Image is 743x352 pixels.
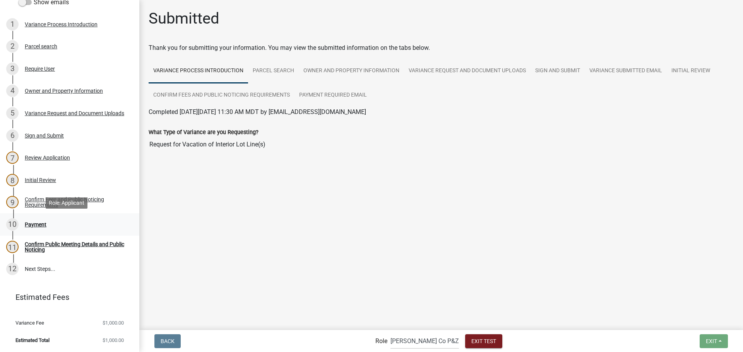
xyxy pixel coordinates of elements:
[6,40,19,53] div: 2
[161,338,175,344] span: Back
[6,129,19,142] div: 6
[299,59,404,83] a: Owner and Property Information
[25,222,46,227] div: Payment
[531,59,585,83] a: Sign and Submit
[375,338,387,344] label: Role
[15,320,44,325] span: Variance Fee
[25,66,55,71] div: Require User
[248,59,299,83] a: Parcel search
[6,85,19,97] div: 4
[25,111,124,116] div: Variance Request and Document Uploads
[294,83,371,108] a: Payment Required Email
[6,241,19,253] div: 11
[585,59,667,83] a: Variance Submitted Email
[6,218,19,231] div: 10
[103,338,124,343] span: $1,000.00
[15,338,50,343] span: Estimated Total
[149,130,259,135] label: What Type of Variance are you Requesting?
[149,108,366,116] span: Completed [DATE][DATE] 11:30 AM MDT by [EMAIL_ADDRESS][DOMAIN_NAME]
[25,22,98,27] div: Variance Process Introduction
[25,133,64,138] div: Sign and Submit
[25,177,56,183] div: Initial Review
[6,196,19,208] div: 9
[471,338,496,344] span: Exit Test
[103,320,124,325] span: $1,000.00
[25,44,57,49] div: Parcel search
[25,197,127,207] div: Confirm Fees and Public Noticing Requirements
[25,241,127,252] div: Confirm Public Meeting Details and Public Noticing
[6,63,19,75] div: 3
[465,334,502,348] button: Exit Test
[149,9,219,28] h1: Submitted
[6,18,19,31] div: 1
[6,174,19,186] div: 8
[149,83,294,108] a: Confirm Fees and Public Noticing Requirements
[667,59,715,83] a: Initial Review
[6,289,127,305] a: Estimated Fees
[6,151,19,164] div: 7
[149,43,734,53] div: Thank you for submitting your information. You may view the submitted information on the tabs below.
[25,155,70,160] div: Review Application
[6,263,19,275] div: 12
[154,334,181,348] button: Back
[404,59,531,83] a: Variance Request and Document Uploads
[706,338,717,344] span: Exit
[6,107,19,119] div: 5
[25,88,103,94] div: Owner and Property Information
[700,334,728,348] button: Exit
[46,197,87,209] div: Role: Applicant
[149,59,248,83] a: Variance Process Introduction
